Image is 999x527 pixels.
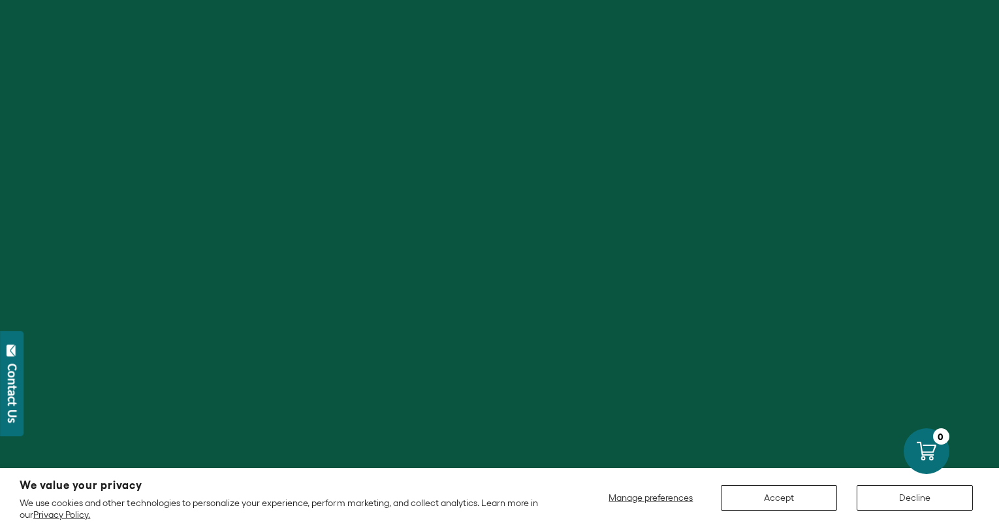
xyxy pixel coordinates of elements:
[6,364,19,423] div: Contact Us
[721,485,837,511] button: Accept
[601,485,701,511] button: Manage preferences
[609,492,693,503] span: Manage preferences
[20,497,553,520] p: We use cookies and other technologies to personalize your experience, perform marketing, and coll...
[933,428,949,445] div: 0
[20,480,553,491] h2: We value your privacy
[857,485,973,511] button: Decline
[33,509,90,520] a: Privacy Policy.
